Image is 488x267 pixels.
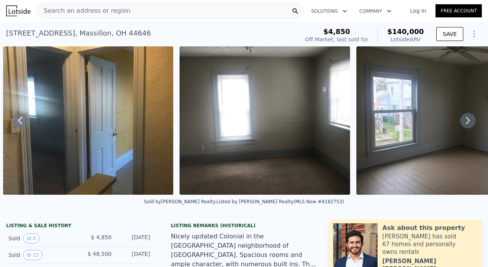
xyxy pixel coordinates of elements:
[171,223,317,229] div: Listing Remarks (Historical)
[23,233,39,243] button: View historical data
[323,27,350,36] span: $4,850
[436,27,463,41] button: SAVE
[387,36,424,43] div: Lotside ARV
[180,46,350,195] img: Sale: 146390955 Parcel: 80729688
[3,46,174,195] img: Sale: 146390955 Parcel: 80729688
[118,233,150,243] div: [DATE]
[23,250,42,260] button: View historical data
[216,199,344,204] div: Listed by [PERSON_NAME] Realty (MLS Now #4182753)
[401,7,435,15] a: Log In
[305,4,353,18] button: Solutions
[6,28,151,39] div: [STREET_ADDRESS] , Massillon , OH 44646
[8,233,73,243] div: Sold
[353,4,398,18] button: Company
[382,233,478,256] div: [PERSON_NAME] has sold 67 homes and personally owns rentals
[144,199,217,204] div: Sold by [PERSON_NAME] Realty .
[305,36,368,43] div: Off Market, last sold for
[466,26,482,42] button: Show Options
[387,27,424,36] span: $140,000
[88,251,112,257] span: $ 48,500
[6,5,30,16] img: Lotside
[382,223,465,233] div: Ask about this property
[91,234,112,240] span: $ 4,850
[8,250,73,260] div: Sold
[6,223,152,230] div: LISTING & SALE HISTORY
[435,4,482,17] a: Free Account
[37,6,130,15] span: Search an address or region
[118,250,150,260] div: [DATE]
